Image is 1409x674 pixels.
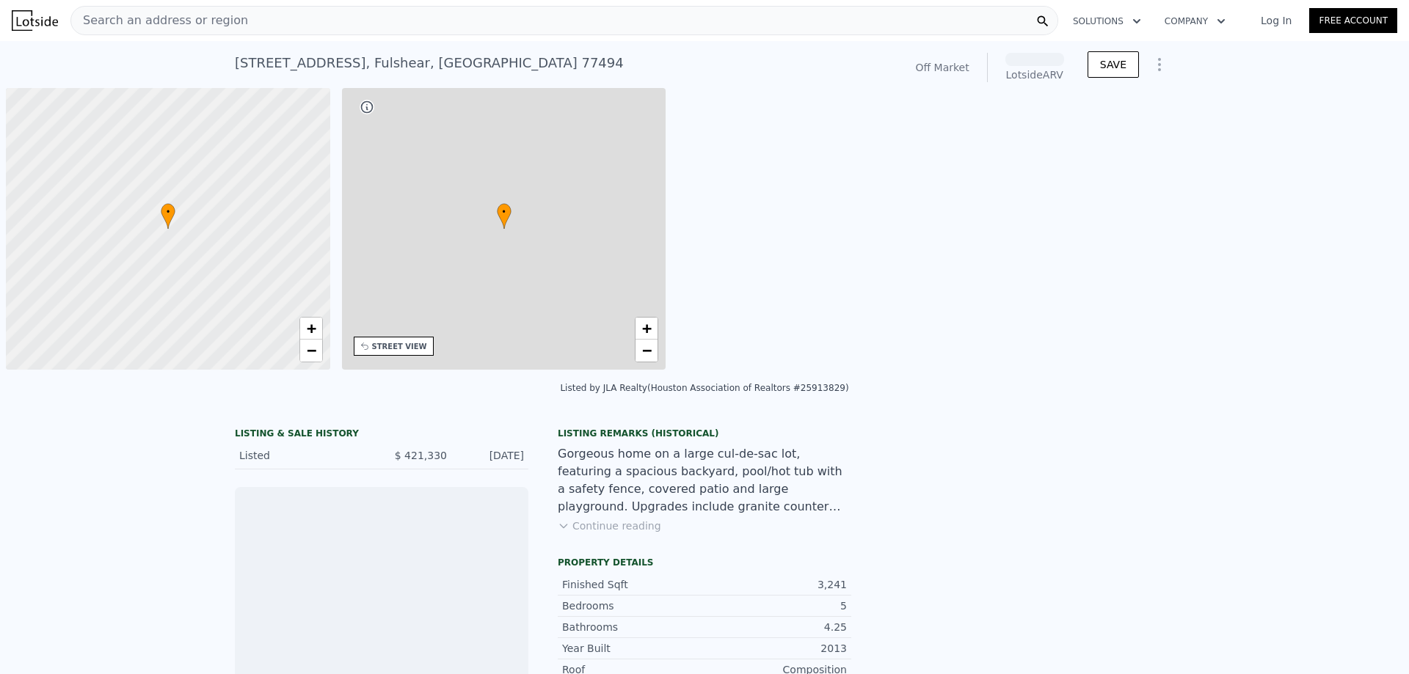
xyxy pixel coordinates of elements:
span: • [497,205,511,219]
div: Listed [239,448,370,463]
div: Lotside ARV [1005,67,1064,82]
span: − [642,341,652,359]
button: Company [1153,8,1237,34]
div: [DATE] [459,448,524,463]
div: STREET VIEW [372,341,427,352]
button: Show Options [1145,50,1174,79]
div: 4.25 [704,620,847,634]
div: Listed by JLA Realty (Houston Association of Realtors #25913829) [560,383,848,393]
div: [STREET_ADDRESS] , Fulshear , [GEOGRAPHIC_DATA] 77494 [235,53,624,73]
span: $ 421,330 [395,450,447,461]
div: 3,241 [704,577,847,592]
div: 2013 [704,641,847,656]
a: Zoom in [300,318,322,340]
span: − [306,341,316,359]
div: • [161,203,175,229]
span: Search an address or region [71,12,248,29]
button: Solutions [1061,8,1153,34]
a: Zoom out [300,340,322,362]
div: Year Built [562,641,704,656]
a: Log In [1243,13,1309,28]
div: 5 [704,598,847,613]
div: Finished Sqft [562,577,704,592]
a: Zoom out [636,340,658,362]
button: Continue reading [558,519,661,533]
button: SAVE [1088,51,1139,78]
div: Off Market [915,60,969,75]
span: + [306,319,316,337]
img: Lotside [12,10,58,31]
div: • [497,203,511,229]
div: Bathrooms [562,620,704,634]
div: Listing Remarks (Historical) [558,428,851,439]
div: LISTING & SALE HISTORY [235,428,528,442]
span: + [642,319,652,337]
span: • [161,205,175,219]
div: Bedrooms [562,598,704,613]
div: Gorgeous home on a large cul-de-sac lot, featuring a spacious backyard, pool/hot tub with a safet... [558,445,851,516]
a: Free Account [1309,8,1397,33]
a: Zoom in [636,318,658,340]
div: Property details [558,557,851,568]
